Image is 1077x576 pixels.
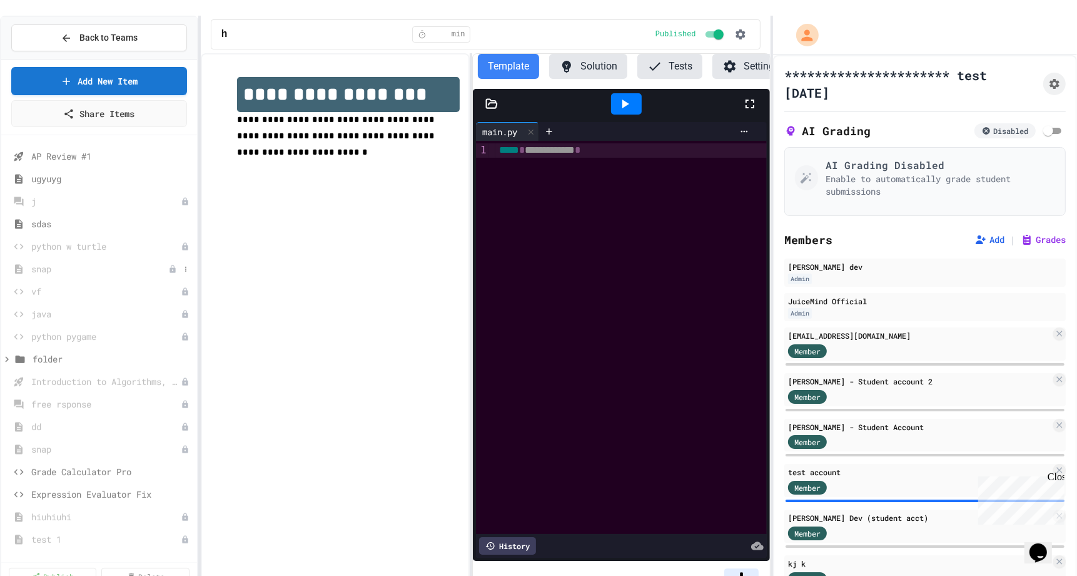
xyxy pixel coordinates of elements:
div: Content is published and visible to students [655,27,726,42]
span: h [221,27,228,42]
div: Admin [788,274,812,284]
span: Grade Calculator Pro [31,465,192,478]
div: Unpublished [181,310,190,319]
span: python w turtle [31,240,181,253]
span: Introduction to Algorithms, Programming, and Compilers [31,375,181,388]
div: [PERSON_NAME] - Student Account [788,421,1051,433]
span: test 1 [31,533,181,546]
span: min [452,29,465,39]
div: Unpublished [181,242,190,251]
iframe: chat widget [973,471,1064,525]
button: Solution [549,54,627,79]
span: sdas [31,217,192,230]
div: 1 [476,143,488,158]
a: Share Items [11,100,187,127]
span: Member [794,482,821,493]
span: snap [31,262,168,275]
span: Published [655,29,696,39]
div: Disabled [974,123,1036,138]
span: | [1009,232,1016,247]
div: Chat with us now!Close [5,5,86,80]
div: Unpublished [181,287,190,296]
button: Back to Teams [11,24,187,51]
span: Back to Teams [79,31,138,44]
button: Assignment Settings [1043,73,1066,95]
span: Expression Evaluator Fix [31,488,192,501]
div: main.py [476,125,523,138]
div: test account [788,466,1051,478]
button: Grades [1021,234,1066,246]
iframe: chat widget [1024,526,1064,563]
span: hiuhiuhi [31,510,181,523]
span: java [31,307,181,321]
span: AP Review #1 [31,150,192,163]
button: Settings [712,54,790,79]
h2: AI Grading [784,122,871,140]
span: Member [794,391,821,403]
span: Member [794,346,821,357]
div: JuiceMind Official [788,296,1062,307]
div: [PERSON_NAME] dev [788,261,1062,272]
span: folder [33,352,192,366]
button: Tests [637,54,702,79]
div: [EMAIL_ADDRESS][DOMAIN_NAME] [788,330,1051,341]
span: Member [794,436,821,448]
span: dd [31,420,181,433]
span: Enable AI Grading [1041,123,1056,138]
div: kj k [788,558,1051,569]
div: History [479,537,536,555]
span: Member [794,528,821,539]
div: Unpublished [181,423,190,431]
div: Unpublished [168,265,177,274]
span: j [31,195,181,208]
span: free rsponse [31,398,181,411]
h3: AI Grading Disabled [826,158,1055,173]
div: [PERSON_NAME] - Student account 2 [788,376,1051,387]
div: Unpublished [181,445,190,454]
span: python pygame [31,330,181,343]
div: [PERSON_NAME] Dev (student acct) [788,512,1051,523]
div: Unpublished [181,197,190,206]
div: Unpublished [181,535,190,544]
span: vf [31,285,181,298]
button: Template [478,54,539,79]
div: Admin [788,308,812,319]
div: Unpublished [181,332,190,341]
button: More options [179,263,192,275]
div: My Account [783,21,822,49]
span: snap [31,443,181,456]
div: Unpublished [181,513,190,522]
div: main.py [476,122,539,141]
div: Unpublished [181,400,190,409]
button: Add [974,234,1004,246]
h2: Members [784,231,832,249]
a: Add New Item [11,67,187,95]
div: Unpublished [181,378,190,386]
p: Enable to automatically grade student submissions [826,173,1055,198]
span: ugyuyg [31,172,192,185]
